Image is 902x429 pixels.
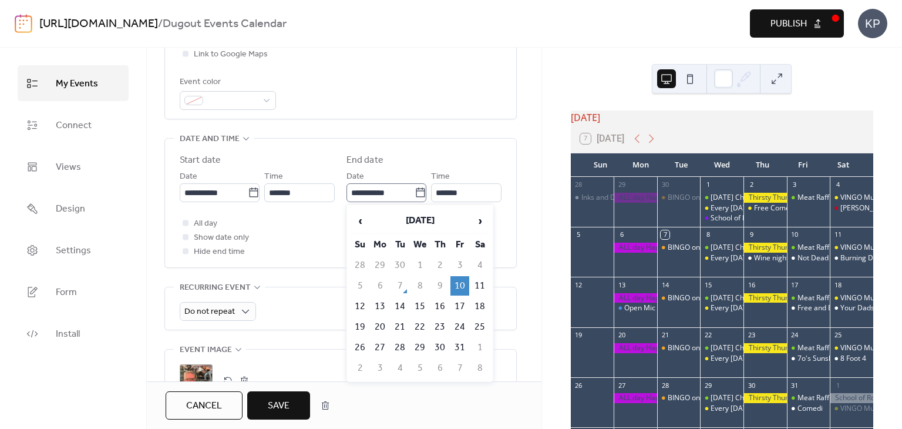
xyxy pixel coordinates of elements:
[700,354,743,364] div: Every Wednesday-Game night, prizes and giveaways!
[574,180,583,189] div: 28
[700,243,743,253] div: Wednesday Chef Special
[742,153,783,177] div: Thu
[797,343,835,353] div: Meat Raffle
[700,193,743,203] div: Wednesday Chef Special
[621,153,661,177] div: Mon
[617,331,626,340] div: 20
[614,393,657,403] div: ALL day Happy Hour!
[18,190,129,226] a: Design
[371,358,389,378] td: 3
[657,393,701,403] div: BINGO on Tuesdays
[790,180,799,189] div: 3
[797,293,835,303] div: Meat Raffle
[574,230,583,239] div: 5
[371,235,389,254] th: Mo
[371,317,389,337] td: 20
[830,303,873,313] div: Your Dads Band
[668,343,733,353] div: BINGO on Tuesdays
[797,393,835,403] div: Meat Raffle
[450,317,469,337] td: 24
[783,153,823,177] div: Fri
[56,242,91,260] span: Settings
[830,343,873,353] div: VINGO Music Video Bingo @ the Dugout!
[833,180,842,189] div: 4
[700,393,743,403] div: Wednesday Chef Special
[797,253,841,263] div: Not Dead Yet
[743,293,787,303] div: Thirsty Thursdays- $10 mix and match buckets
[743,343,787,353] div: Thirsty Thursdays- $10 mix and match buckets
[450,358,469,378] td: 7
[410,276,429,296] td: 8
[430,235,449,254] th: Th
[668,243,733,253] div: BINGO on Tuesdays
[574,280,583,289] div: 12
[700,404,743,414] div: Every Wednesday-Game night, prizes and giveaways!
[833,381,842,390] div: 1
[700,203,743,213] div: Every Wednesday-Game night, prizes and giveaways!
[747,180,756,189] div: 2
[391,235,409,254] th: Tu
[657,343,701,353] div: BINGO on Tuesdays
[797,193,835,203] div: Meat Raffle
[743,253,787,263] div: Wine night
[450,338,469,357] td: 31
[657,243,701,253] div: BINGO on Tuesdays
[450,235,469,254] th: Fr
[194,245,245,259] span: Hide end time
[470,358,489,378] td: 8
[657,193,701,203] div: BINGO on Tuesdays
[430,276,449,296] td: 9
[410,235,429,254] th: We
[18,65,129,101] a: My Events
[747,230,756,239] div: 9
[56,283,77,301] span: Form
[351,317,369,337] td: 19
[56,325,80,343] span: Install
[180,132,240,146] span: Date and time
[571,110,873,125] div: [DATE]
[858,9,887,38] div: KP
[410,297,429,316] td: 15
[747,280,756,289] div: 16
[470,276,489,296] td: 11
[711,303,869,313] div: Every [DATE]-Game night, prizes and giveaways!
[743,393,787,403] div: Thirsty Thursdays- $10 mix and match buckets
[704,230,712,239] div: 8
[371,276,389,296] td: 6
[661,331,669,340] div: 21
[194,217,217,231] span: All day
[833,230,842,239] div: 11
[797,303,843,313] div: Free and Easy
[371,297,389,316] td: 13
[700,253,743,263] div: Every Wednesday-Game night, prizes and giveaways!
[787,404,830,414] div: Comedi
[268,399,290,413] span: Save
[833,331,842,340] div: 25
[661,153,702,177] div: Tue
[574,381,583,390] div: 26
[830,404,873,414] div: VINGO Music Video Bingo @ the Dugout!
[614,243,657,253] div: ALL day Happy Hour!
[470,297,489,316] td: 18
[700,213,743,223] div: School of Rock Band- Live Music FREE
[346,170,364,184] span: Date
[830,293,873,303] div: VINGO Music Video Bingo @ the Dugout!
[830,354,873,364] div: 8 Foot 4
[371,338,389,357] td: 27
[661,230,669,239] div: 7
[743,243,787,253] div: Thirsty Thursdays- $10 mix and match buckets
[617,381,626,390] div: 27
[351,209,369,233] span: ‹
[450,297,469,316] td: 17
[184,304,235,320] span: Do not repeat
[351,358,369,378] td: 2
[351,276,369,296] td: 5
[668,393,733,403] div: BINGO on Tuesdays
[711,393,776,403] div: [DATE] Chef Special
[194,231,249,245] span: Show date only
[18,149,129,185] a: Views
[840,253,895,263] div: Burning Daylight
[787,293,830,303] div: Meat Raffle
[711,343,776,353] div: [DATE] Chef Special
[581,193,631,203] div: Inks and Drinks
